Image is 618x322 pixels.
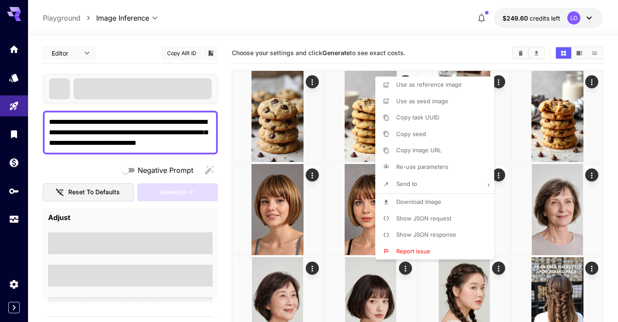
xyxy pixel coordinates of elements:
span: Copy seed [396,130,426,137]
span: Copy image URL [396,147,441,154]
span: Download Image [396,198,441,205]
span: Use as reference image [396,81,462,88]
span: Use as seed image [396,98,448,105]
span: Show JSON response [396,231,456,238]
span: Report issue [396,248,430,255]
span: Re-use parameters [396,163,448,170]
span: Show JSON request [396,215,451,222]
span: Send to [396,180,417,187]
span: Copy task UUID [396,114,439,121]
